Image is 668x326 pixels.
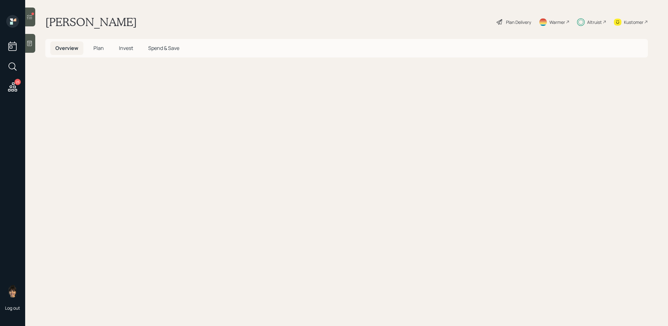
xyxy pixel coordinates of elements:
div: Plan Delivery [506,19,531,25]
h1: [PERSON_NAME] [45,15,137,29]
div: 25 [14,79,21,85]
img: treva-nostdahl-headshot.png [6,285,19,297]
div: Warmer [549,19,565,25]
div: Altruist [587,19,602,25]
span: Plan [93,45,104,52]
div: Kustomer [624,19,643,25]
span: Spend & Save [148,45,179,52]
span: Overview [55,45,78,52]
div: Log out [5,305,20,311]
span: Invest [119,45,133,52]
